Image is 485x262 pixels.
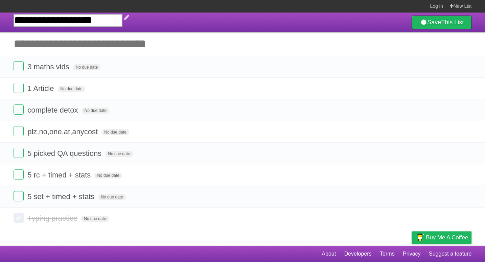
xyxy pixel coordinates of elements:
[429,247,471,260] a: Suggest a feature
[403,247,420,260] a: Privacy
[322,247,336,260] a: About
[58,86,85,92] span: No due date
[82,108,109,114] span: No due date
[14,213,24,223] label: Done
[14,191,24,201] label: Done
[27,63,71,71] span: 3 maths vids
[14,61,24,71] label: Done
[380,247,395,260] a: Terms
[27,127,99,136] span: plz,no,one,at,anycost
[98,194,125,200] span: No due date
[105,151,133,157] span: No due date
[441,19,464,26] b: This List
[73,64,100,70] span: No due date
[27,84,55,93] span: 1 Article
[27,149,103,158] span: 5 picked QA questions
[27,192,96,201] span: 5 set + timed + stats
[415,232,424,243] img: Buy me a coffee
[412,16,471,29] a: SaveThis List
[14,104,24,115] label: Done
[344,247,371,260] a: Developers
[412,231,471,244] a: Buy me a coffee
[94,172,122,178] span: No due date
[27,106,79,114] span: complete detox
[426,232,468,243] span: Buy me a coffee
[101,129,129,135] span: No due date
[81,216,109,222] span: No due date
[27,214,79,222] span: Typing practice
[14,126,24,136] label: Done
[14,83,24,93] label: Done
[14,148,24,158] label: Done
[14,169,24,180] label: Done
[27,171,92,179] span: 5 rc + timed + stats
